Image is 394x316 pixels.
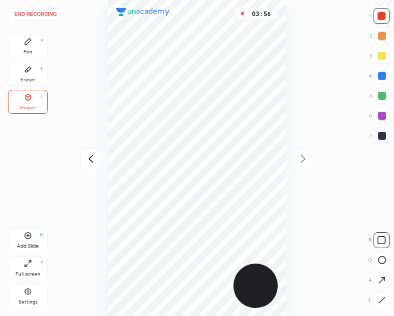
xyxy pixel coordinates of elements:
[40,66,43,71] div: E
[370,48,390,64] div: 3
[15,272,40,277] div: Full screen
[40,94,43,99] div: L
[369,292,390,308] div: L
[370,128,390,144] div: 7
[116,8,170,16] img: logo.38c385cc.svg
[369,68,390,84] div: 4
[19,105,36,110] div: Shapes
[369,232,390,248] div: R
[40,261,43,266] div: F
[369,272,390,288] div: A
[40,233,43,238] div: H
[20,77,35,82] div: Eraser
[370,8,390,24] div: 1
[369,108,390,124] div: 6
[18,300,37,305] div: Settings
[249,10,273,17] div: 03 : 56
[368,252,390,268] div: O
[17,244,39,249] div: Add Slide
[23,49,32,54] div: Pen
[40,38,43,43] div: P
[8,8,63,20] button: End recording
[369,88,390,104] div: 5
[370,28,390,44] div: 2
